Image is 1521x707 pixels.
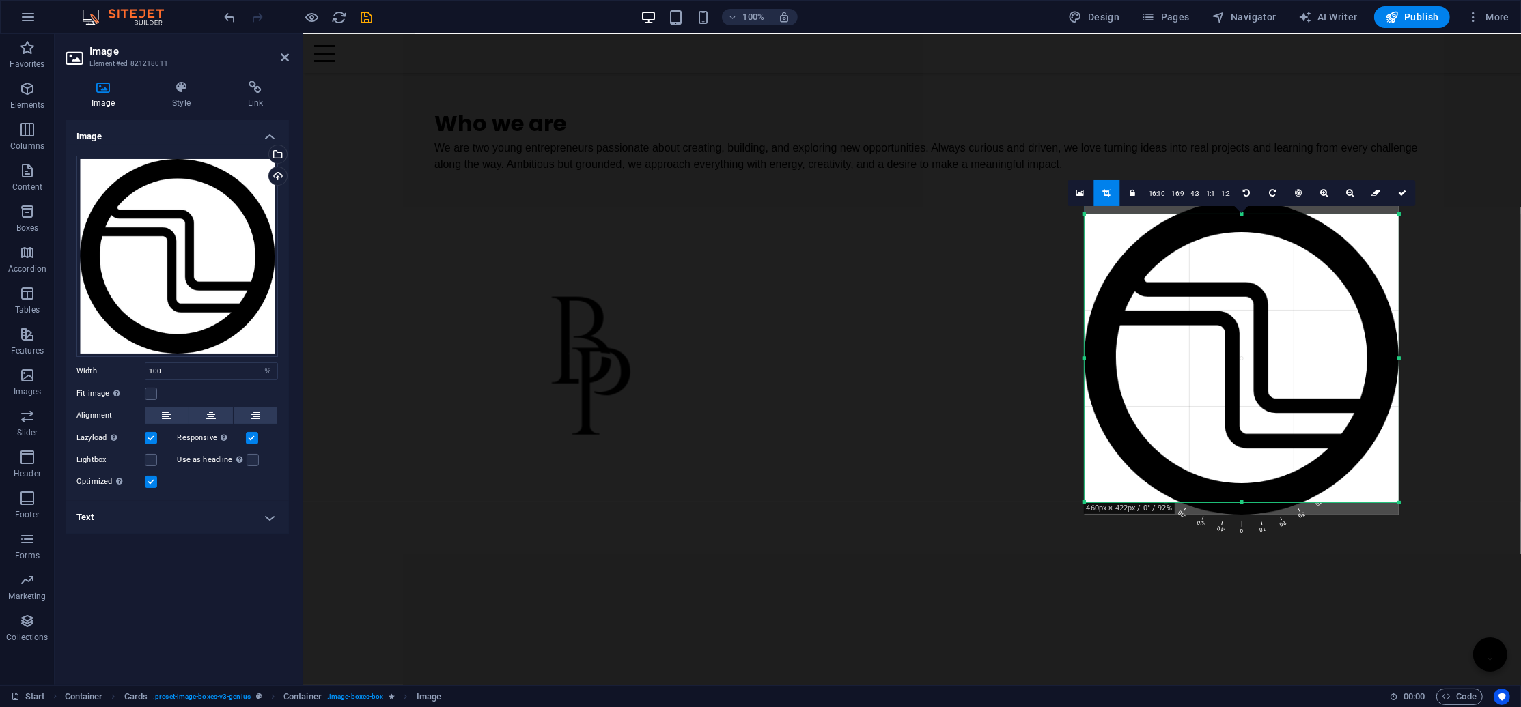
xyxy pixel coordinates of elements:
span: Code [1442,689,1477,705]
p: Tables [15,304,40,315]
i: Save (Ctrl+S) [359,10,375,25]
p: Images [14,386,42,397]
button: reload [331,9,348,25]
button: Code [1436,689,1483,705]
span: . preset-image-boxes-v3-genius [153,689,251,705]
label: Responsive [178,430,246,446]
button: Usercentrics [1494,689,1510,705]
p: Features [11,345,44,356]
p: Header [14,468,41,479]
a: Reset [1363,180,1389,206]
a: Select files from the file manager, stock photos, or upload file(s) [1068,180,1093,206]
button: Pages [1136,6,1195,28]
button: 100% [722,9,770,25]
span: Publish [1385,10,1439,24]
a: Rotate right 90° [1259,180,1285,206]
a: Center [1285,180,1311,206]
a: Zoom out [1337,180,1363,206]
label: Lazyload [76,430,145,446]
a: Rotate left 90° [1233,180,1259,206]
button: undo [222,9,238,25]
a: 4:3 [1188,181,1203,207]
button: More [1461,6,1515,28]
label: Alignment [76,407,145,424]
img: Editor Logo [79,9,181,25]
span: More [1466,10,1509,24]
a: 1:2 [1218,181,1234,207]
button: Publish [1374,6,1450,28]
span: Click to select. Double-click to edit [124,689,148,705]
span: Pages [1141,10,1189,24]
h4: Image [66,81,146,109]
button: Navigator [1206,6,1282,28]
h4: Style [146,81,221,109]
span: Click to select. Double-click to edit [283,689,322,705]
p: Footer [15,509,40,520]
span: AI Writer [1298,10,1358,24]
p: Columns [10,141,44,151]
nav: breadcrumb [65,689,441,705]
span: Click to select. Double-click to edit [65,689,103,705]
label: Use as headline [178,452,247,468]
a: Zoom in [1311,180,1337,206]
h2: Image [89,45,289,57]
div: Ontwerpzondertitel4-42whMRgWy2t3J2Ho5BWP1w.png [76,156,278,357]
button: Click here to leave preview mode and continue editing [304,9,320,25]
p: Favorites [10,59,44,70]
label: Optimized [76,474,145,490]
p: Elements [10,100,45,111]
i: On resize automatically adjust zoom level to fit chosen device. [778,11,790,23]
h6: 100% [742,9,764,25]
p: Marketing [8,591,46,602]
a: Confirm [1389,180,1415,206]
div: Design (Ctrl+Alt+Y) [1063,6,1126,28]
h4: Link [222,81,289,109]
a: Keep aspect ratio [1119,180,1145,206]
span: . image-boxes-box [327,689,384,705]
p: Accordion [8,263,46,274]
p: Boxes [16,222,39,233]
span: Design [1069,10,1120,24]
p: Content [12,182,42,192]
a: Click to cancel selection. Double-click to open Pages [11,689,45,705]
p: Collections [6,632,48,643]
h6: Session time [1389,689,1425,705]
button: Design [1063,6,1126,28]
h4: Image [66,120,289,145]
span: : [1413,691,1415,702]
p: Forms [15,550,40,561]
p: Slider [17,427,38,438]
span: Click to select. Double-click to edit [417,689,441,705]
label: Fit image [76,386,145,402]
span: Navigator [1212,10,1276,24]
a: Crop mode [1093,180,1119,206]
h3: Element #ed-821218011 [89,57,262,70]
label: Width [76,367,145,375]
a: 1:1 [1203,181,1218,207]
span: ↓ [1183,608,1191,633]
button: AI Writer [1293,6,1363,28]
h4: Text [66,501,289,534]
i: This element is a customizable preset [256,693,262,700]
button: save [359,9,375,25]
label: Lightbox [76,452,145,468]
i: Undo: Change image (Ctrl+Z) [223,10,238,25]
i: Element contains an animation [389,693,395,700]
span: 00 00 [1404,689,1425,705]
i: Reload page [332,10,348,25]
a: 16:10 [1145,181,1169,207]
a: 16:9 [1169,181,1188,207]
